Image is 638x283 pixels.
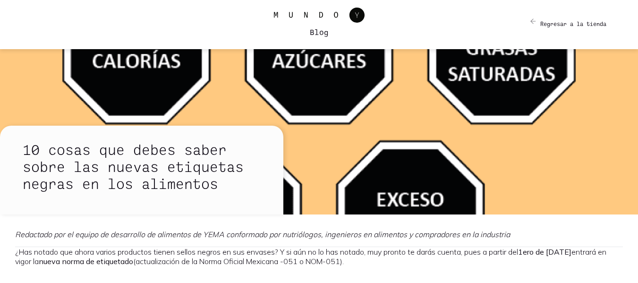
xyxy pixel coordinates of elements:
b: 1ero de [DATE] [518,247,571,257]
h2: 10 cosas que debes saber sobre las nuevas etiquetas negras en los alimentos [23,141,253,192]
h6: Regresar a la tienda [540,16,606,27]
b: nueva norma de etiquetado [39,257,133,266]
i: Redactado por el equipo de desarrollo de alimentos de YEMA conformado por nutriólogos, ingenieros... [15,230,510,239]
a: Blog [36,8,603,42]
a: Regresar a la tienda [530,18,606,31]
h4: Blog [310,26,329,38]
p: ¿Has notado que ahora varios productos tienen sellos negros en sus envases? Y si aún no lo has no... [15,247,623,266]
